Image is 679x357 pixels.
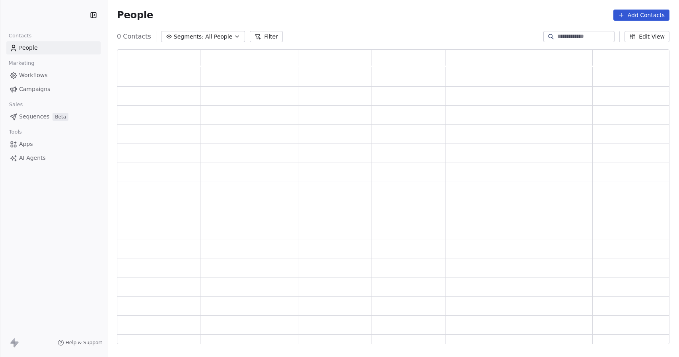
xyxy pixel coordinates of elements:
[613,10,669,21] button: Add Contacts
[6,41,101,54] a: People
[19,154,46,162] span: AI Agents
[19,71,48,80] span: Workflows
[6,83,101,96] a: Campaigns
[117,9,153,21] span: People
[58,340,102,346] a: Help & Support
[66,340,102,346] span: Help & Support
[625,31,669,42] button: Edit View
[19,85,50,93] span: Campaigns
[250,31,283,42] button: Filter
[174,33,204,41] span: Segments:
[19,44,38,52] span: People
[6,110,101,123] a: SequencesBeta
[6,99,26,111] span: Sales
[19,140,33,148] span: Apps
[6,126,25,138] span: Tools
[5,57,38,69] span: Marketing
[53,113,68,121] span: Beta
[6,151,101,165] a: AI Agents
[6,138,101,151] a: Apps
[6,69,101,82] a: Workflows
[117,32,151,41] span: 0 Contacts
[5,30,35,42] span: Contacts
[205,33,232,41] span: All People
[19,113,49,121] span: Sequences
